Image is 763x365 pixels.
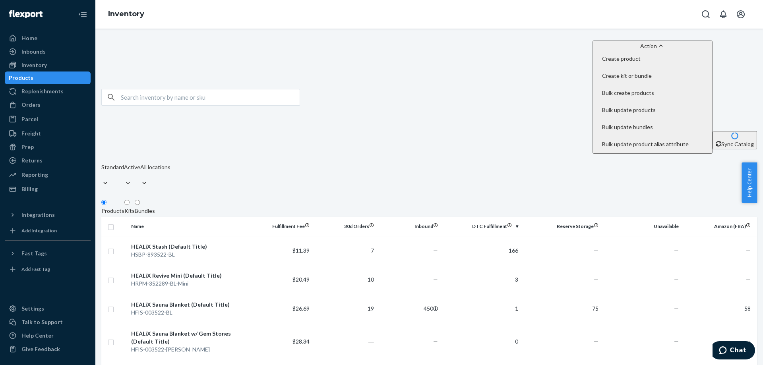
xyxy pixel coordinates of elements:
input: Products [101,200,107,205]
input: Active [124,171,125,179]
span: — [674,338,679,345]
div: All locations [140,163,170,171]
td: 450 [377,294,442,323]
span: — [674,247,679,254]
a: Replenishments [5,85,91,98]
span: — [746,338,751,345]
button: Give Feedback [5,343,91,355]
div: Bundles [135,207,155,215]
a: Inventory [5,59,91,71]
a: Products [5,71,91,84]
div: Talk to Support [21,318,63,326]
button: Open Search Box [698,6,714,22]
button: Open account menu [733,6,749,22]
div: Standard [101,163,124,171]
th: Fulfillment Fee [248,217,313,236]
span: — [433,247,438,254]
div: Inbounds [21,48,46,56]
span: — [433,276,438,283]
button: Bulk update products [596,101,709,118]
span: — [674,276,679,283]
td: 58 [682,294,757,323]
input: Search inventory by name or sku [121,89,300,105]
td: 7 [313,236,377,265]
a: Billing [5,183,91,195]
div: Products [101,207,124,215]
input: Standard [101,171,102,179]
div: HFIS-003522-BL [131,309,245,317]
a: Add Integration [5,224,91,237]
td: 3 [441,265,521,294]
div: HEALiX Sauna Blanket (Default Title) [131,301,245,309]
div: HEALiX Revive Mini (Default Title) [131,272,245,280]
div: Returns [21,156,43,164]
button: Bulk create products [596,84,709,101]
th: 30d Orders [313,217,377,236]
a: Parcel [5,113,91,126]
button: ActionCreate productCreate kit or bundleBulk create productsBulk update productsBulk update bundl... [593,41,713,154]
td: 166 [441,236,521,265]
td: 75 [521,294,602,323]
button: Help Center [742,162,757,203]
span: — [674,305,679,312]
span: — [594,276,598,283]
input: Kits [124,200,130,205]
div: Integrations [21,211,55,219]
button: Close Navigation [75,6,91,22]
div: HEALiX Sauna Blanket w/ Gem Stones (Default Title) [131,330,245,346]
div: Action [596,42,709,50]
td: 19 [313,294,377,323]
span: Bulk update products [602,107,689,113]
span: — [433,338,438,345]
span: $11.39 [292,247,310,254]
a: Settings [5,302,91,315]
a: Reporting [5,168,91,181]
div: Inventory [21,61,47,69]
span: — [746,247,751,254]
a: Prep [5,141,91,153]
button: Bulk update bundles [596,118,709,135]
span: Bulk update product alias attribute [602,141,689,147]
div: HSBP-893522-BL [131,251,245,259]
span: — [594,247,598,254]
a: Freight [5,127,91,140]
a: Add Fast Tag [5,263,91,276]
a: Inventory [108,10,144,18]
th: Reserve Storage [521,217,602,236]
th: DTC Fulfillment [441,217,521,236]
span: — [746,276,751,283]
button: Talk to Support [5,316,91,328]
iframe: Opens a widget where you can chat to one of our agents [713,341,755,361]
td: 0 [441,323,521,360]
div: Orders [21,101,41,109]
a: Help Center [5,329,91,342]
div: Give Feedback [21,345,60,353]
button: Sync Catalog [713,131,757,149]
span: $28.34 [292,338,310,345]
div: Products [9,74,33,82]
div: Active [124,163,140,171]
ol: breadcrumbs [102,3,151,26]
a: Home [5,32,91,44]
button: Bulk update product alias attribute [596,135,709,153]
div: Freight [21,129,41,137]
button: Create kit or bundle [596,67,709,84]
div: Reporting [21,171,48,179]
div: Home [21,34,37,42]
div: HFIS-003522-[PERSON_NAME] [131,346,245,353]
span: — [594,338,598,345]
a: Orders [5,98,91,111]
div: Prep [21,143,34,151]
th: Inbound [377,217,442,236]
td: 1 [441,294,521,323]
div: Parcel [21,115,38,123]
span: $26.69 [292,305,310,312]
a: Returns [5,154,91,167]
a: Inbounds [5,45,91,58]
div: Add Fast Tag [21,266,50,272]
span: Bulk update bundles [602,124,689,130]
button: Integrations [5,209,91,221]
th: Name [128,217,248,236]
